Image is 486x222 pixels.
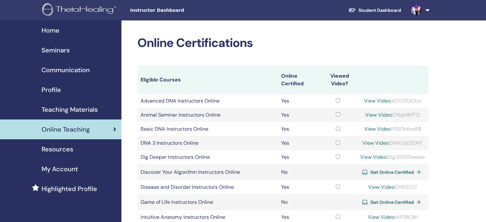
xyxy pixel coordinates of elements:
div: ON@NMT21 [360,111,425,119]
span: Profile [42,85,61,95]
th: Viewed Video? [319,66,357,94]
td: Game of Life Instructors Online [137,194,278,210]
td: Advanced DNA Instructors Online [137,94,278,108]
span: Highlighted Profile [42,184,97,194]
img: default.jpg [411,5,421,15]
h2: Online Certifications [137,36,428,50]
div: ADV2020tut [360,97,425,105]
td: DNA 3 Instructors Online [137,136,278,150]
span: Home [42,26,59,35]
td: Yes [278,180,319,194]
span: Teaching Materials [42,105,98,114]
td: No [278,164,319,180]
span: Get Online Certified [370,169,414,175]
th: Eligible Courses [137,66,278,94]
a: Student Dashboard [343,4,406,16]
a: View Video: [360,154,388,160]
div: DNA3@21ONT [360,139,425,147]
td: Dig Deeper Instructors Online [137,150,278,164]
a: View Video: [364,126,392,132]
img: logo.png [42,3,119,18]
a: Get Online Certified [362,167,423,177]
span: Seminars [42,45,70,55]
td: Animal Seminar Instructors Online [137,108,278,122]
td: Discover Your Algorithm Instructors Online [137,164,278,180]
span: Resources [42,144,73,154]
a: View Video: [364,97,391,104]
td: Disease and Disorder Instructors Online [137,180,278,194]
a: Get Online Certified [362,197,423,207]
div: IAP26ON! [360,213,425,221]
a: View Video: [368,214,395,220]
span: Communication [42,65,90,75]
span: Get Online Certified [370,199,414,205]
img: graduation-cap-white.svg [348,7,356,13]
span: Online Teaching [42,125,90,134]
td: Basic DNA Instructors Online [137,122,278,136]
td: No [278,194,319,210]
div: Dig2020Deeper [360,153,425,161]
td: Yes [278,150,319,164]
td: Yes [278,136,319,150]
th: Online Certified [278,66,319,94]
td: Yes [278,122,319,136]
a: View Video: [368,184,396,190]
span: Instructor Dashboard [130,7,226,14]
div: ONDD22! [360,183,425,191]
span: My Account [42,164,78,174]
div: Y3SOnl!ne8$ [360,125,425,133]
td: Yes [278,108,319,122]
td: Yes [278,94,319,108]
a: View Video: [365,111,393,118]
a: View Video: [362,140,390,146]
